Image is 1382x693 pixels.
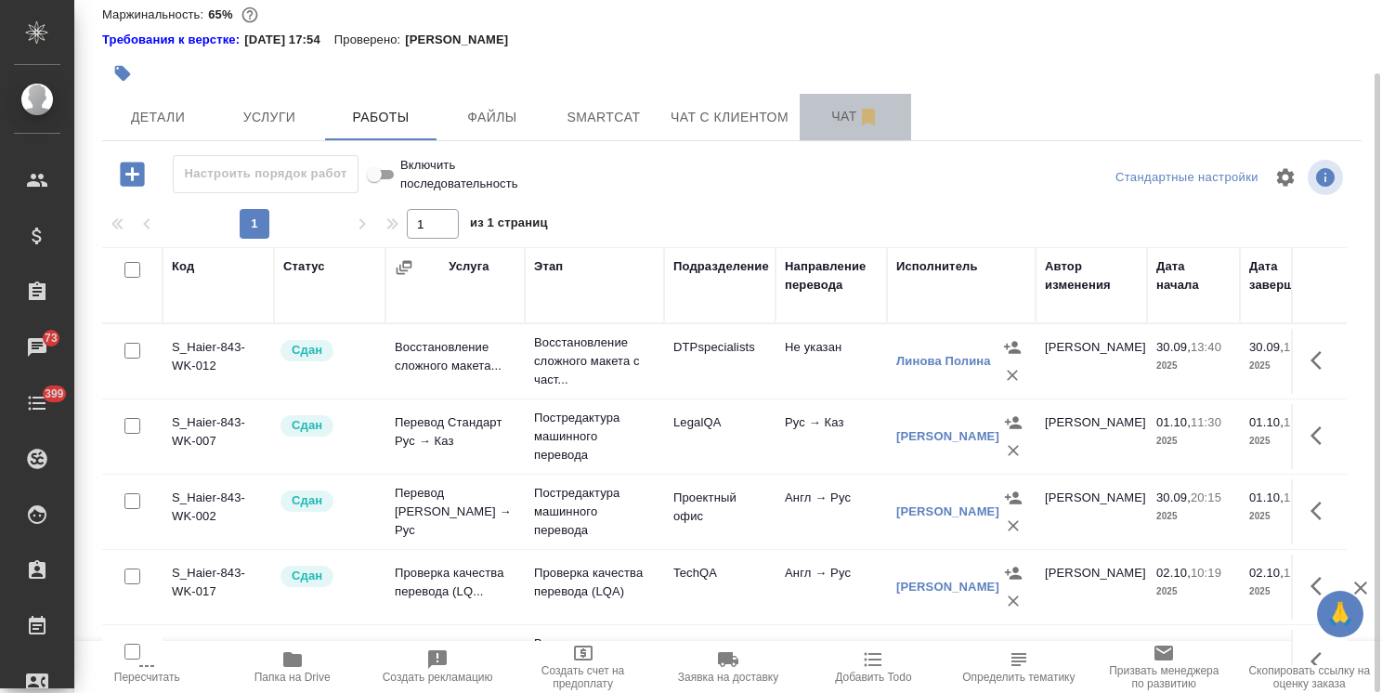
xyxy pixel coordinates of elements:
[1284,415,1314,429] p: 12:30
[1248,664,1371,690] span: Скопировать ссылку на оценку заказа
[1263,155,1308,200] span: Настроить таблицу
[385,404,525,469] td: Перевод Стандарт Рус → Каз
[219,641,364,693] button: Папка на Drive
[113,106,202,129] span: Детали
[896,580,999,594] a: [PERSON_NAME]
[946,641,1091,693] button: Определить тематику
[5,324,70,371] a: 73
[1191,566,1221,580] p: 10:19
[776,555,887,620] td: Англ → Рус
[999,559,1027,587] button: Назначить
[1191,490,1221,504] p: 20:15
[1317,591,1363,637] button: 🙏
[395,258,413,277] button: Сгруппировать
[896,257,978,276] div: Исполнитель
[102,31,244,49] a: Требования к верстке:
[896,429,999,443] a: [PERSON_NAME]
[163,479,274,544] td: S_Haier-843-WK-002
[102,7,208,21] p: Маржинальность:
[999,587,1027,615] button: Удалить
[678,671,778,684] span: Заявка на доставку
[292,491,322,510] p: Сдан
[534,257,563,276] div: Этап
[1036,555,1147,620] td: [PERSON_NAME]
[510,641,655,693] button: Создать счет на предоплату
[776,404,887,469] td: Рус → Каз
[385,555,525,620] td: Проверка качества перевода (LQ...
[785,257,878,294] div: Направление перевода
[998,333,1026,361] button: Назначить
[664,404,776,469] td: LegalQA
[1308,160,1347,195] span: Посмотреть информацию
[1249,257,1323,294] div: Дата завершения
[664,329,776,394] td: DTPspecialists
[405,31,522,49] p: [PERSON_NAME]
[1191,340,1221,354] p: 13:40
[1156,432,1231,451] p: 2025
[448,106,537,129] span: Файлы
[999,409,1027,437] button: Назначить
[1324,595,1356,634] span: 🙏
[208,7,237,21] p: 65%
[1249,582,1323,601] p: 2025
[1249,415,1284,429] p: 01.10,
[238,3,262,27] button: 1299.82 RUB;
[107,155,158,193] button: Добавить работу
[1284,566,1314,580] p: 12:00
[811,105,900,128] span: Чат
[163,555,274,620] td: S_Haier-843-WK-017
[385,329,525,394] td: Восстановление сложного макета...
[254,671,331,684] span: Папка на Drive
[1045,257,1138,294] div: Автор изменения
[1091,641,1236,693] button: Призвать менеджера по развитию
[1249,507,1323,526] p: 2025
[656,641,801,693] button: Заявка на доставку
[1156,566,1191,580] p: 02.10,
[896,504,999,518] a: [PERSON_NAME]
[336,106,425,129] span: Работы
[1156,340,1191,354] p: 30.09,
[279,489,376,514] div: Менеджер проверил работу исполнителя, передает ее на следующий этап
[1299,413,1344,458] button: Здесь прячутся важные кнопки
[383,671,493,684] span: Создать рекламацию
[1284,490,1314,504] p: 11:00
[33,329,69,347] span: 73
[534,484,655,540] p: Постредактура машинного перевода
[470,212,548,239] span: из 1 страниц
[1237,641,1382,693] button: Скопировать ссылку на оценку заказа
[1299,564,1344,608] button: Здесь прячутся важные кнопки
[1102,664,1225,690] span: Призвать менеджера по развитию
[1156,257,1231,294] div: Дата начала
[163,329,274,394] td: S_Haier-843-WK-012
[1249,432,1323,451] p: 2025
[449,257,489,276] div: Услуга
[664,555,776,620] td: TechQA
[365,641,510,693] button: Создать рекламацию
[1249,566,1284,580] p: 02.10,
[1036,404,1147,469] td: [PERSON_NAME]
[5,380,70,426] a: 399
[776,479,887,544] td: Англ → Рус
[172,257,194,276] div: Код
[664,479,776,544] td: Проектный офис
[534,409,655,464] p: Постредактура машинного перевода
[1156,415,1191,429] p: 01.10,
[292,567,322,585] p: Сдан
[1249,340,1284,354] p: 30.09,
[534,634,655,690] p: Верстка макета средней сложности ([GEOGRAPHIC_DATA]...
[279,639,376,664] div: Исполнитель выполняет работу
[1249,357,1323,375] p: 2025
[225,106,314,129] span: Услуги
[1036,479,1147,544] td: [PERSON_NAME]
[1284,340,1314,354] p: 17:00
[400,156,518,193] span: Включить последовательность
[776,329,887,394] td: Не указан
[1156,582,1231,601] p: 2025
[385,475,525,549] td: Перевод [PERSON_NAME] → Рус
[998,634,1026,662] button: Назначить
[244,31,334,49] p: [DATE] 17:54
[534,333,655,389] p: Восстановление сложного макета с част...
[857,106,880,128] svg: Отписаться
[896,354,991,368] a: Линова Полина
[559,106,648,129] span: Smartcat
